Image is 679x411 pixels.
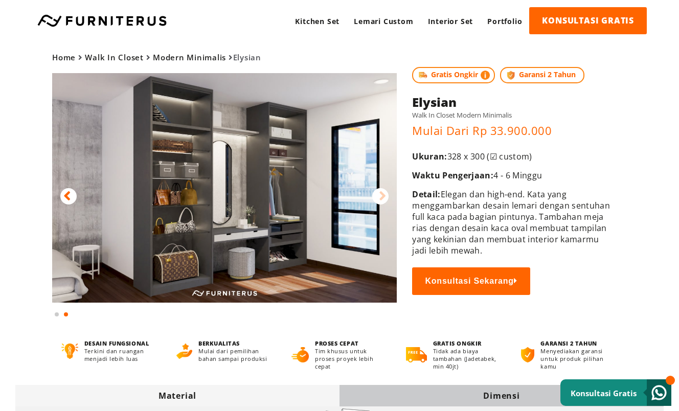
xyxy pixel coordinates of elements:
a: Portfolio [480,7,529,35]
a: Lemari Custom [347,7,420,35]
img: bergaransi.png [521,347,534,362]
img: desain-fungsional.png [61,344,78,359]
img: shipping.jpg [417,70,428,81]
h4: PROSES CEPAT [315,339,387,347]
img: gratis-ongkir.png [406,347,426,362]
a: Kitchen Set [288,7,347,35]
a: Konsultasi Gratis [560,379,671,406]
p: Menyediakan garansi untuk produk pilihan kamu [540,347,617,370]
p: Mulai dari pemilihan bahan sampai produksi [198,347,273,362]
p: Elegan dan high-end. Kata yang menggambarkan desain lemari dengan sentuhan full kaca pada bagian ... [412,189,613,256]
p: Tidak ada biaya tambahan (Jadetabek, min 40jt) [433,347,503,370]
span: Garansi 2 Tahun [500,67,584,83]
span: Detail: [412,189,440,200]
h4: GARANSI 2 TAHUN [540,339,617,347]
h1: Elysian [412,94,613,110]
span: Ukuran: [412,151,447,162]
p: Terkini dan ruangan menjadi lebih luas [84,347,157,362]
img: protect.png [505,70,516,81]
a: Modern Minimalis [153,52,226,62]
img: info-colored.png [481,70,490,81]
img: proses-cepat.png [291,347,309,362]
p: Mulai Dari Rp 33.900.000 [412,123,613,138]
img: berkualitas.png [176,344,192,359]
h4: GRATIS ONGKIR [433,339,503,347]
p: 4 - 6 Minggu [412,170,613,181]
p: 328 x 300 (☑ custom) [412,151,613,162]
a: Interior Set [421,7,481,35]
h4: BERKUALITAS [198,339,273,347]
div: Material [15,390,339,401]
p: Tim khusus untuk proses proyek lebih cepat [315,347,387,370]
h4: DESAIN FUNGSIONAL [84,339,157,347]
div: Dimensi [339,390,664,401]
a: KONSULTASI GRATIS [529,7,647,34]
span: Gratis Ongkir [412,67,495,83]
span: Elysian [52,52,261,62]
button: Konsultasi Sekarang [412,267,530,295]
small: Konsultasi Gratis [571,388,637,398]
a: Home [52,52,76,62]
a: Walk In Closet [85,52,144,62]
h5: Walk In Closet Modern Minimalis [412,110,613,120]
span: Waktu Pengerjaan: [412,170,493,181]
